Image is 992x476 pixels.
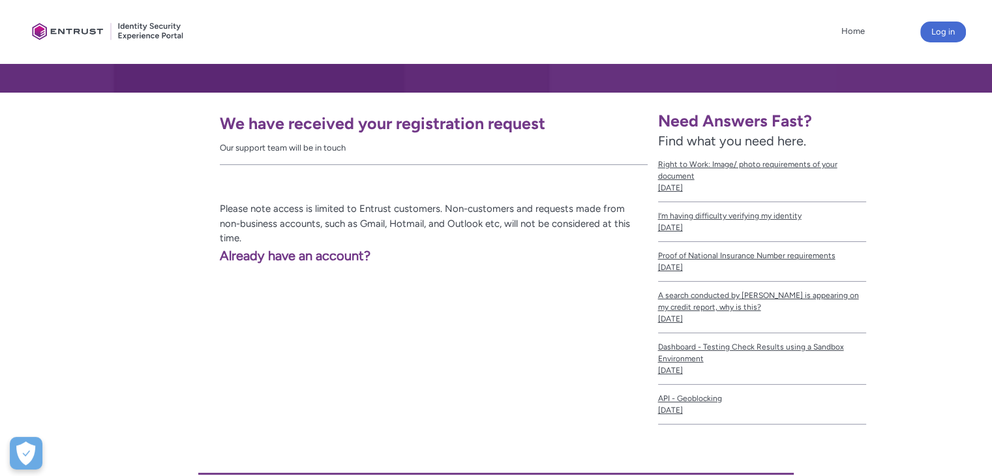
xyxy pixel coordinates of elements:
[658,406,683,415] lightning-formatted-date-time: [DATE]
[658,385,866,424] a: API - Geoblocking[DATE]
[658,290,866,313] span: A search conducted by [PERSON_NAME] is appearing on my credit report, why is this?
[658,263,683,272] lightning-formatted-date-time: [DATE]
[658,133,806,149] span: Find what you need here.
[37,248,371,263] a: Already have an account?
[658,333,866,385] a: Dashboard - Testing Check Results using a Sandbox Environment[DATE]
[220,141,647,155] div: Our support team will be in touch
[658,282,866,333] a: A search conducted by [PERSON_NAME] is appearing on my credit report, why is this?[DATE]
[658,242,866,282] a: Proof of National Insurance Number requirements[DATE]
[37,201,648,246] p: Please note access is limited to Entrust customers. Non-customers and requests made from non-busi...
[658,393,866,404] span: API - Geoblocking
[658,158,866,182] span: Right to Work: Image/ photo requirements of your document
[658,223,683,232] lightning-formatted-date-time: [DATE]
[658,151,866,202] a: Right to Work: Image/ photo requirements of your document[DATE]
[658,202,866,242] a: I’m having difficulty verifying my identity[DATE]
[658,314,683,323] lightning-formatted-date-time: [DATE]
[920,22,966,42] button: Log in
[658,210,866,222] span: I’m having difficulty verifying my identity
[658,250,866,261] span: Proof of National Insurance Number requirements
[10,437,42,469] button: Open Preferences
[10,437,42,469] div: Cookie Preferences
[658,183,683,192] lightning-formatted-date-time: [DATE]
[658,111,866,131] h1: Need Answers Fast?
[220,113,647,134] h1: We have received your registration request
[658,341,866,364] span: Dashboard - Testing Check Results using a Sandbox Environment
[838,22,868,41] a: Home
[658,366,683,375] lightning-formatted-date-time: [DATE]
